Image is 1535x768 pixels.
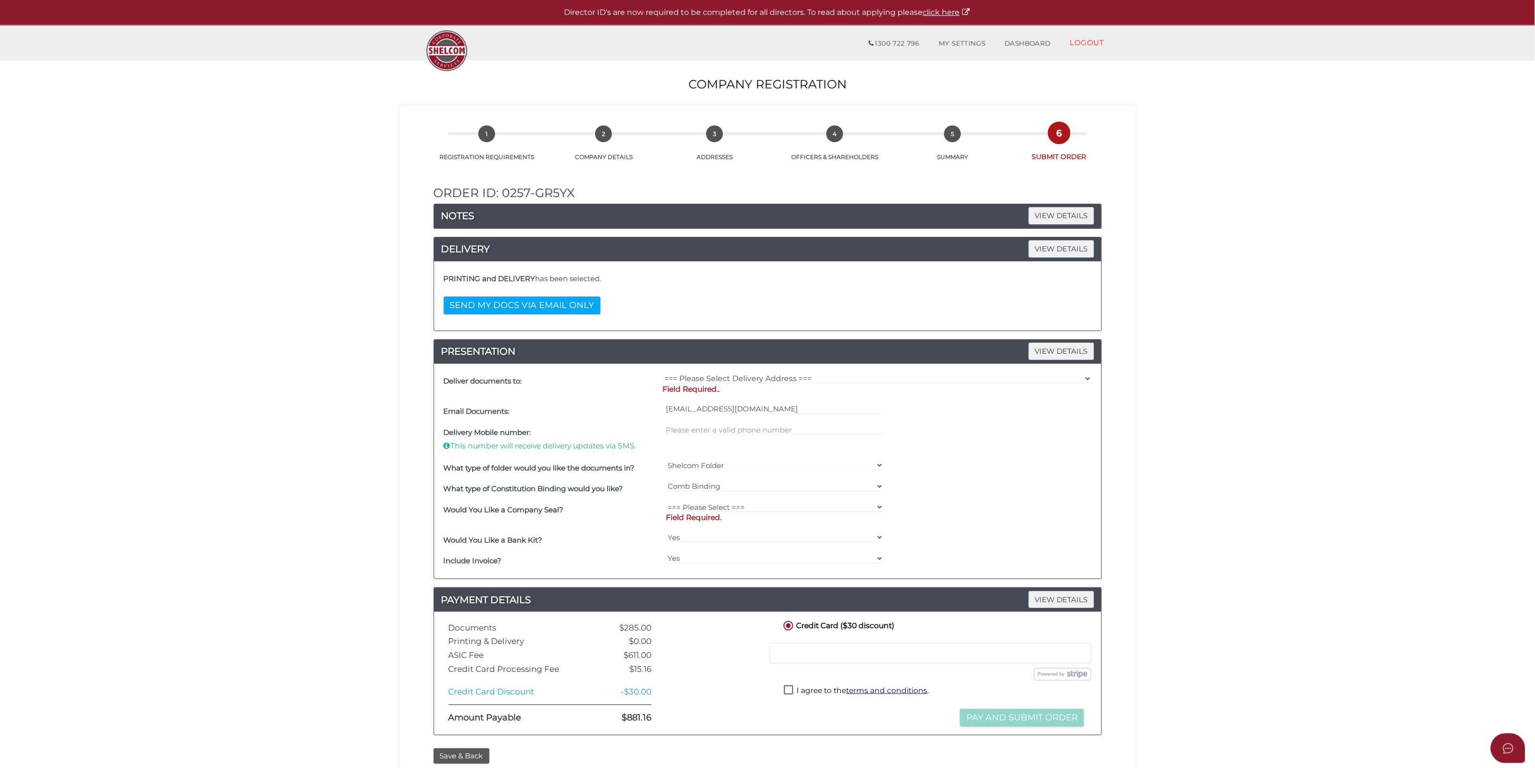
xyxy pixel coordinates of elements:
div: $881.16 [581,713,659,723]
h4: has been selected. [444,275,1092,283]
span: 2 [595,125,612,142]
h4: DELIVERY [434,241,1101,257]
span: 3 [706,125,723,142]
label: I agree to the . [784,685,929,697]
a: NOTESVIEW DETAILS [434,208,1101,223]
div: $611.00 [581,651,659,660]
a: PAYMENT DETAILSVIEW DETAILS [434,592,1101,607]
span: VIEW DETAILS [1029,207,1094,224]
b: Would You Like a Company Seal? [444,505,564,514]
b: Deliver documents to: [444,376,522,385]
div: Credit Card Discount [441,687,582,696]
a: 4OFFICERS & SHAREHOLDERS [771,136,899,161]
span: VIEW DETAILS [1029,343,1094,359]
span: VIEW DETAILS [1029,591,1094,608]
a: terms and conditions [846,686,927,695]
b: PRINTING and DELIVERY [444,274,536,283]
p: Field Required.. [663,384,1092,395]
span: 4 [826,125,843,142]
a: click here [923,8,971,17]
img: Logo [422,25,472,76]
a: MY SETTINGS [929,34,996,53]
a: 6SUBMIT ORDER [1007,135,1111,161]
span: 5 [944,125,961,142]
div: Documents [441,623,582,632]
h4: PRESENTATION [434,344,1101,359]
div: Printing & Delivery [441,637,582,646]
h2: Order ID: 0257-gr5YX [434,186,1102,200]
a: 3ADDRESSES [658,136,772,161]
p: Director ID's are now required to be completed for all directors. To read about applying please [24,7,1511,18]
a: LOGOUT [1061,33,1114,52]
p: Field Required. [666,512,884,523]
a: PRESENTATIONVIEW DETAILS [434,344,1101,359]
div: $0.00 [581,637,659,646]
a: DASHBOARD [995,34,1061,53]
button: SEND MY DOCS VIA EMAIL ONLY [444,297,600,314]
div: -$30.00 [581,687,659,696]
span: VIEW DETAILS [1029,240,1094,257]
h4: NOTES [434,208,1101,223]
div: ASIC Fee [441,651,582,660]
label: Credit Card ($30 discount) [782,619,894,631]
a: 5SUMMARY [899,136,1007,161]
b: What type of Constitution Binding would you like? [444,484,624,493]
b: What type of folder would you like the documents in? [444,463,635,472]
div: Amount Payable [441,713,582,723]
a: DELIVERYVIEW DETAILS [434,241,1101,257]
button: Open asap [1491,733,1525,763]
a: 2COMPANY DETAILS [549,136,658,161]
h4: PAYMENT DETAILS [434,592,1101,607]
b: Email Documents: [444,407,510,416]
input: Please enter a valid 10-digit phone number [666,424,884,435]
div: $285.00 [581,623,659,632]
b: Would You Like a Bank Kit? [444,535,543,545]
b: Delivery Mobile number: [444,428,531,437]
span: 1 [478,125,495,142]
button: Save & Back [434,748,489,764]
img: stripe.png [1034,668,1091,681]
button: Pay and Submit Order [960,709,1084,727]
a: 1REGISTRATION REQUIREMENTS [424,136,550,161]
a: 1300 722 796 [859,34,929,53]
div: $15.16 [581,665,659,674]
iframe: Secure card payment input frame [776,649,1085,657]
div: Credit Card Processing Fee [441,665,582,674]
b: Include Invoice? [444,556,502,565]
span: 6 [1051,124,1068,141]
p: This number will receive delivery updates via SMS. [444,441,661,451]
